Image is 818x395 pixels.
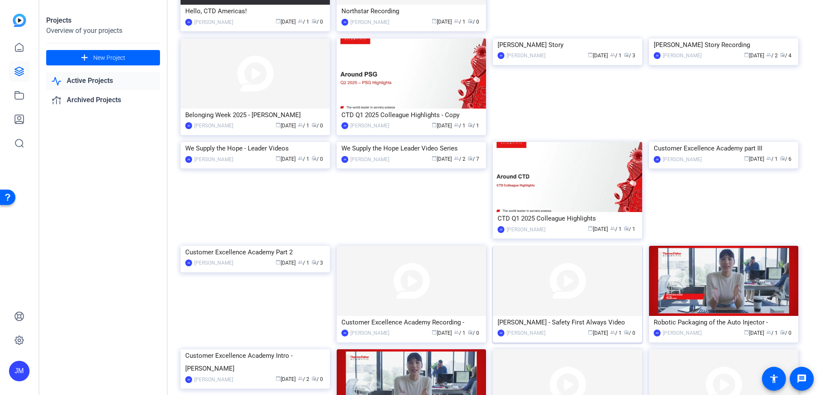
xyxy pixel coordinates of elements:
div: [PERSON_NAME] [194,121,233,130]
span: calendar_today [276,156,281,161]
span: calendar_today [276,259,281,265]
div: [PERSON_NAME] [663,155,702,164]
div: [PERSON_NAME] - Safety First Always Video [498,316,637,329]
div: [PERSON_NAME] [194,18,233,27]
div: [PERSON_NAME] [194,259,233,267]
div: JM [185,156,192,163]
span: calendar_today [276,18,281,24]
span: [DATE] [432,330,452,336]
span: group [766,52,771,57]
div: [PERSON_NAME] [663,329,702,337]
span: [DATE] [744,53,764,59]
span: / 0 [780,330,791,336]
span: / 1 [766,156,778,162]
mat-icon: accessibility [769,374,779,384]
span: / 1 [298,123,309,129]
div: CTD Q1 2025 Colleague Highlights - Copy [341,109,481,121]
span: radio [624,52,629,57]
div: [PERSON_NAME] [663,51,702,60]
span: [DATE] [588,53,608,59]
span: radio [311,259,317,265]
div: Customer Excellence Academy Recording - [341,316,481,329]
span: [DATE] [744,156,764,162]
span: [DATE] [588,226,608,232]
span: radio [311,156,317,161]
span: [DATE] [432,156,452,162]
div: [PERSON_NAME] [350,329,389,337]
div: [PERSON_NAME] [194,375,233,384]
div: [PERSON_NAME] [507,225,545,234]
div: Overview of your projects [46,26,160,36]
span: [DATE] [276,19,296,25]
div: JM [341,19,348,26]
span: radio [780,330,785,335]
div: JM [185,19,192,26]
span: group [298,122,303,127]
span: / 0 [311,19,323,25]
span: / 1 [610,226,622,232]
div: JM [654,330,661,336]
span: radio [468,122,473,127]
div: We Supply the Hope - Leader Videos [185,142,325,155]
span: calendar_today [432,156,437,161]
span: calendar_today [588,226,593,231]
div: JM [9,361,30,381]
div: JM [185,376,192,383]
mat-icon: add [79,53,90,63]
span: group [454,18,459,24]
span: / 0 [311,376,323,382]
span: [DATE] [276,260,296,266]
span: radio [311,376,317,381]
div: JM [498,52,504,59]
span: radio [311,18,317,24]
span: calendar_today [276,122,281,127]
span: group [298,18,303,24]
span: [DATE] [432,19,452,25]
span: / 7 [468,156,479,162]
span: calendar_today [588,330,593,335]
span: group [298,259,303,265]
span: [DATE] [276,376,296,382]
span: calendar_today [744,330,749,335]
span: radio [468,330,473,335]
div: CTD Q1 2025 Colleague Highlights [498,212,637,225]
span: calendar_today [432,18,437,24]
div: Hello, CTD Americas! [185,5,325,18]
div: JM [185,122,192,129]
span: radio [780,52,785,57]
span: group [766,330,771,335]
span: radio [468,18,473,24]
span: radio [311,122,317,127]
span: / 2 [454,156,465,162]
span: group [610,226,615,231]
div: JM [341,330,348,336]
span: / 3 [311,260,323,266]
div: JM [498,330,504,336]
div: Customer Excellence Academy Part 2 [185,246,325,259]
div: [PERSON_NAME] Story Recording [654,38,794,51]
div: JM [341,156,348,163]
span: [DATE] [744,330,764,336]
div: JM [185,259,192,266]
mat-icon: message [797,374,807,384]
div: JM [341,122,348,129]
span: radio [780,156,785,161]
span: / 0 [311,156,323,162]
span: / 2 [298,376,309,382]
span: group [454,156,459,161]
a: Active Projects [46,72,160,90]
div: Northstar Recording [341,5,481,18]
span: / 0 [468,19,479,25]
div: [PERSON_NAME] Story [498,38,637,51]
div: JM [654,156,661,163]
span: radio [468,156,473,161]
img: blue-gradient.svg [13,14,26,27]
span: calendar_today [588,52,593,57]
div: [PERSON_NAME] [350,155,389,164]
span: radio [624,226,629,231]
span: / 4 [780,53,791,59]
span: / 1 [454,19,465,25]
span: calendar_today [744,52,749,57]
span: calendar_today [432,330,437,335]
span: [DATE] [276,123,296,129]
